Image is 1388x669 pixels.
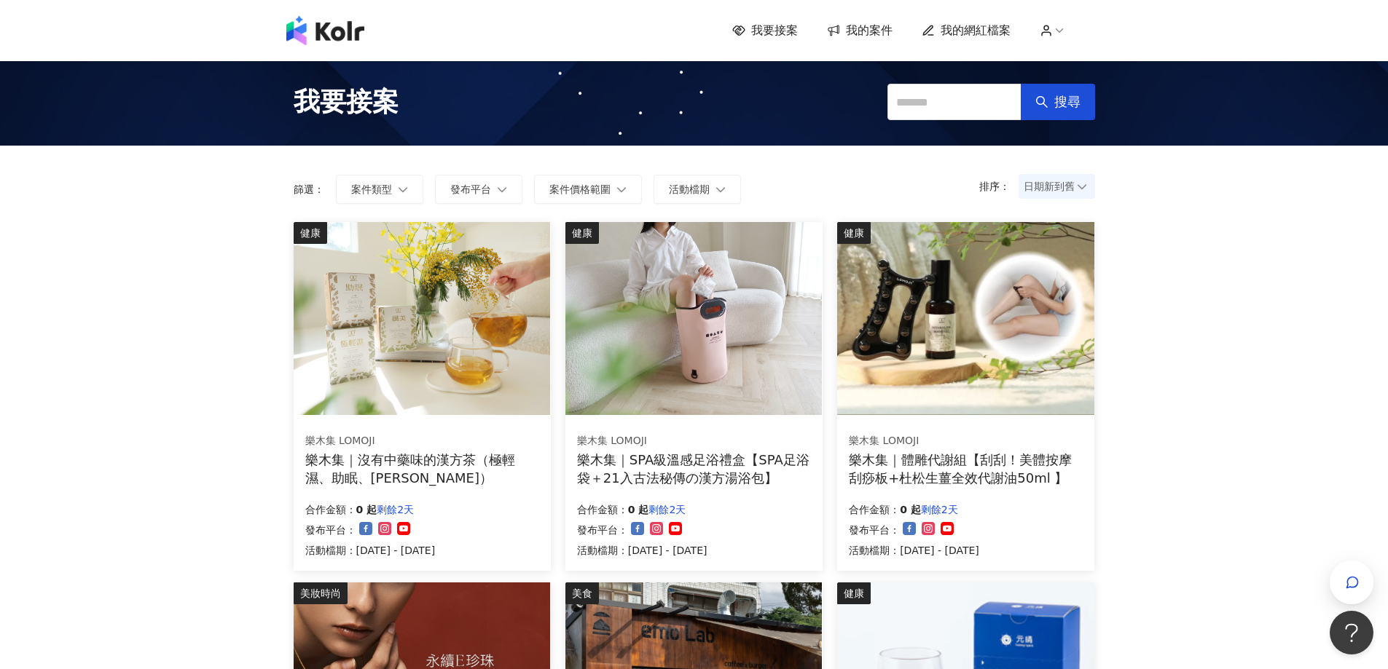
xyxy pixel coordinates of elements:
div: 美妝時尚 [294,582,348,604]
button: 案件價格範圍 [534,175,642,204]
div: 樂木集 LOMOJI [849,434,1082,448]
p: 0 起 [900,501,921,518]
button: 發布平台 [435,175,522,204]
a: 我要接案 [732,23,798,39]
span: 案件價格範圍 [549,183,611,195]
p: 活動檔期：[DATE] - [DATE] [577,542,707,559]
div: 樂木集 LOMOJI [305,434,538,448]
p: 發布平台： [849,521,900,539]
button: 案件類型 [336,175,423,204]
p: 剩餘2天 [921,501,958,518]
button: 活動檔期 [654,175,741,204]
div: 健康 [837,222,871,244]
span: 我要接案 [751,23,798,39]
span: 日期新到舊 [1024,175,1090,197]
p: 剩餘2天 [377,501,414,518]
div: 健康 [294,222,327,244]
div: 樂木集｜沒有中藥味的漢方茶（極輕濕、助眠、[PERSON_NAME]） [305,451,539,487]
button: 搜尋 [1021,84,1095,120]
img: 樂木集｜沒有中藥味的漢方茶（極輕濕、助眠、亮妍） [294,222,550,415]
span: 案件類型 [351,183,392,195]
span: 我的案件 [846,23,893,39]
p: 活動檔期：[DATE] - [DATE] [849,542,979,559]
span: 我要接案 [294,84,399,120]
div: 健康 [837,582,871,604]
span: search [1035,95,1048,108]
div: 樂木集｜SPA級溫感足浴禮盒【SPA足浴袋＋21入古法秘傳の漢方湯浴包】 [577,451,811,487]
p: 發布平台： [577,521,628,539]
p: 合作金額： [849,501,900,518]
p: 0 起 [356,501,377,518]
img: logo [286,16,364,45]
div: 樂木集｜體雕代謝組【刮刮！美體按摩刮痧板+杜松生薑全效代謝油50ml 】 [849,451,1083,487]
p: 剩餘2天 [648,501,686,518]
img: SPA級溫感足浴禮盒【SPA足浴袋＋21入古法秘傳の漢方湯浴包】 [565,222,822,415]
div: 樂木集 LOMOJI [577,434,810,448]
span: 搜尋 [1054,94,1081,110]
p: 合作金額： [305,501,356,518]
p: 活動檔期：[DATE] - [DATE] [305,542,436,559]
p: 0 起 [628,501,649,518]
p: 合作金額： [577,501,628,518]
div: 美食 [565,582,599,604]
p: 篩選： [294,183,324,195]
a: 我的網紅檔案 [922,23,1011,39]
p: 排序： [979,181,1019,192]
a: 我的案件 [827,23,893,39]
iframe: Help Scout Beacon - Open [1330,611,1373,654]
div: 健康 [565,222,599,244]
span: 我的網紅檔案 [941,23,1011,39]
img: 體雕代謝組【刮刮！美體按摩刮痧板+杜松生薑全效代謝油50ml 】 [837,222,1094,415]
span: 活動檔期 [669,183,710,195]
span: 發布平台 [450,183,491,195]
p: 發布平台： [305,521,356,539]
